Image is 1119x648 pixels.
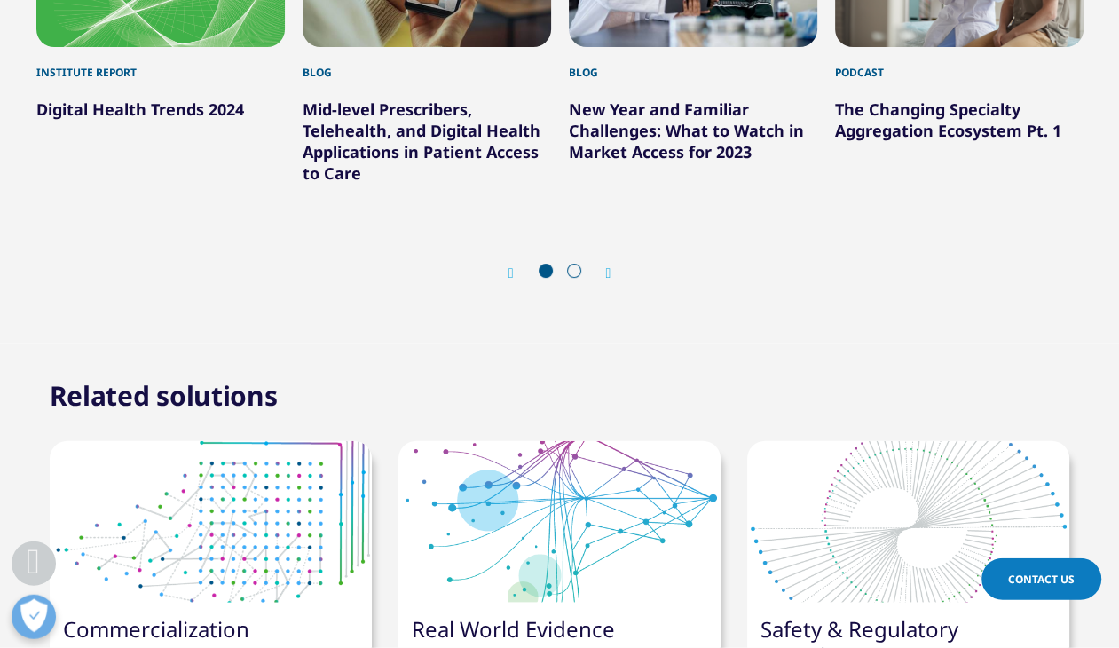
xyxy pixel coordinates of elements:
a: Commercialization [63,614,249,644]
h2: Related solutions [50,378,278,414]
a: Contact Us [981,558,1101,600]
a: Digital Health Trends 2024 [36,99,244,120]
a: Real World Evidence [412,614,615,644]
div: Next slide [588,265,611,281]
div: Previous slide [508,265,532,281]
div: Podcast [835,47,1084,81]
div: Blog [569,47,817,81]
div: Institute Report [36,47,285,81]
div: Blog [303,47,551,81]
button: Open Preferences [12,595,56,639]
a: The Changing Specialty Aggregation Ecosystem Pt. 1 [835,99,1061,141]
a: Mid-level Prescribers, Telehealth, and Digital Health Applications in Patient Access to Care [303,99,540,184]
a: New Year and Familiar Challenges: What to Watch in Market Access for 2023 [569,99,804,162]
span: Contact Us [1008,572,1075,587]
